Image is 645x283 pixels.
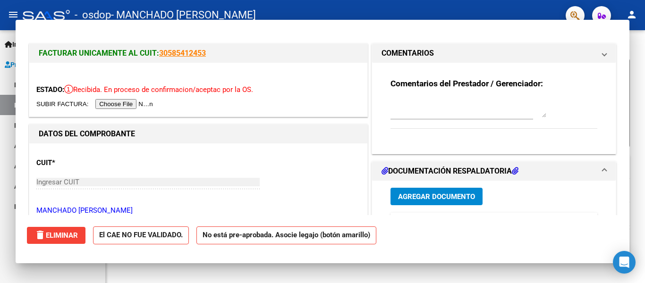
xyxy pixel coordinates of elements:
p: MANCHADO [PERSON_NAME] [36,205,360,216]
datatable-header-cell: Usuario [485,213,546,233]
span: ESTADO: [36,85,64,94]
mat-icon: person [626,9,637,20]
span: Recibida. En proceso de confirmacion/aceptac por la OS. [64,85,253,94]
datatable-header-cell: Subido [546,213,594,233]
span: FACTURAR UNICAMENTE AL CUIT: [39,49,159,58]
mat-expansion-panel-header: DOCUMENTACIÓN RESPALDATORIA [372,162,616,181]
button: Eliminar [27,227,85,244]
strong: El CAE NO FUE VALIDADO. [93,226,189,245]
a: 30585412453 [159,49,206,58]
button: Agregar Documento [390,188,483,205]
mat-expansion-panel-header: COMENTARIOS [372,44,616,63]
mat-icon: delete [34,229,46,241]
div: Open Intercom Messenger [613,251,636,274]
h1: COMENTARIOS [382,48,434,59]
span: Prestadores / Proveedores [5,59,91,70]
strong: DATOS DEL COMPROBANTE [39,129,135,138]
span: - osdop [75,5,111,25]
datatable-header-cell: ID [390,213,414,233]
span: Inicio [5,39,29,50]
span: - MANCHADO [PERSON_NAME] [111,5,256,25]
strong: No está pre-aprobada. Asocie legajo (botón amarillo) [196,226,376,245]
mat-icon: menu [8,9,19,20]
span: Agregar Documento [398,192,475,201]
strong: Comentarios del Prestador / Gerenciador: [390,79,543,88]
span: Eliminar [34,231,78,240]
p: CUIT [36,158,134,168]
datatable-header-cell: Documento [414,213,485,233]
div: COMENTARIOS [372,63,616,154]
h1: DOCUMENTACIÓN RESPALDATORIA [382,166,518,177]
